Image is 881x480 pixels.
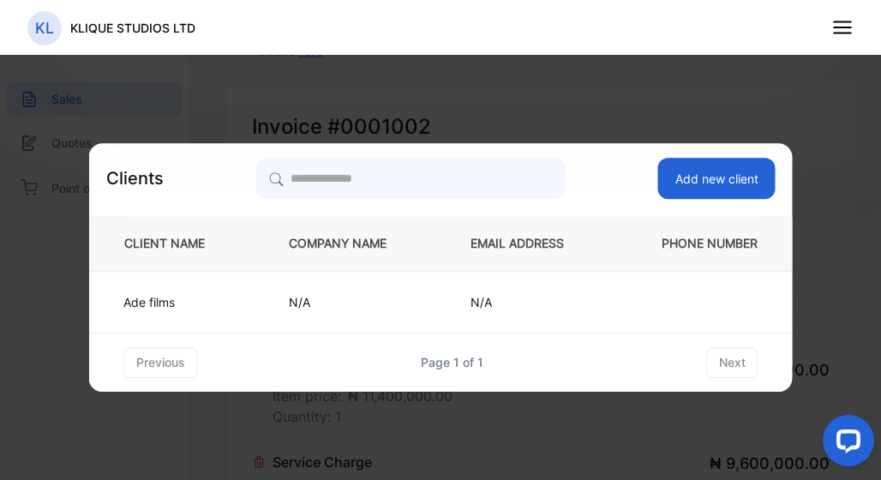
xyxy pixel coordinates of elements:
p: KLIQUE STUDIOS LTD [70,19,195,37]
p: CLIENT NAME [117,235,232,253]
p: COMPANY NAME [289,235,414,253]
p: EMAIL ADDRESS [470,235,591,253]
div: Page 1 of 1 [421,353,483,371]
iframe: LiveChat chat widget [809,408,881,480]
p: Clients [106,165,164,191]
p: Ade films [123,293,219,311]
p: PHONE NUMBER [648,235,764,253]
p: KL [35,17,54,39]
button: previous [123,347,198,378]
button: Add new client [658,158,776,199]
p: N/A [289,293,414,311]
button: next [706,347,758,378]
p: N/A [470,293,591,311]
